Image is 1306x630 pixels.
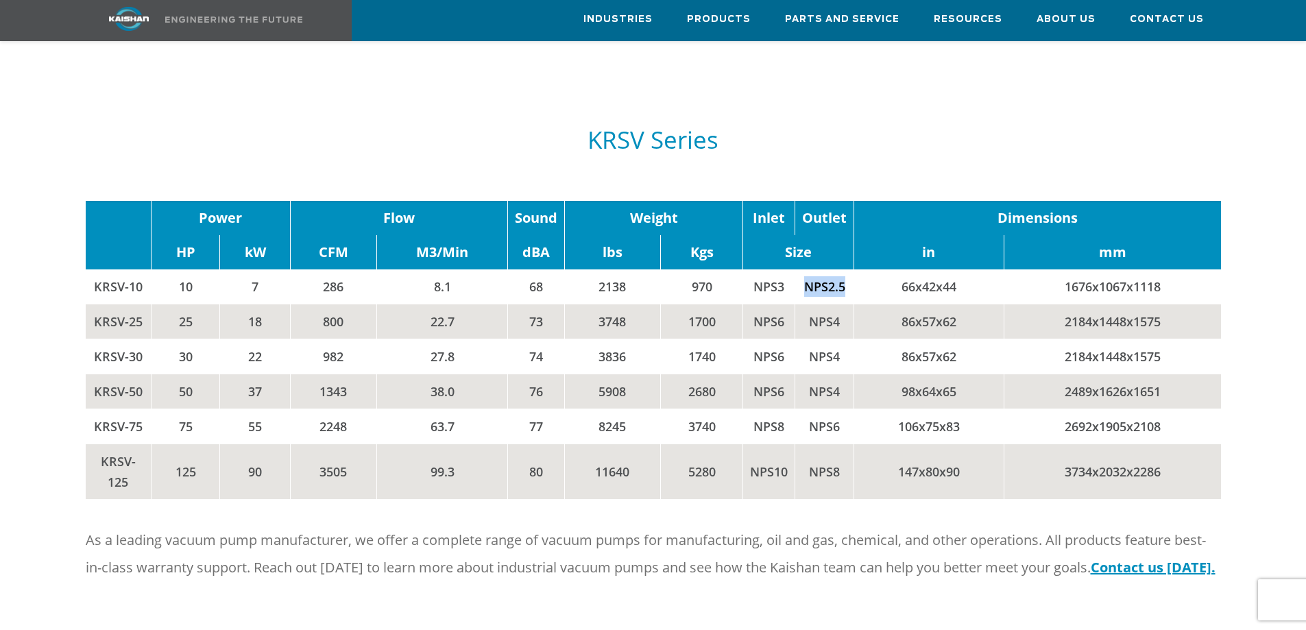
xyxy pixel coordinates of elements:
[660,235,742,269] td: Kgs
[854,269,1004,304] td: 66x42x44
[152,444,220,499] td: 125
[376,339,507,374] td: 27.8
[376,304,507,339] td: 22.7
[220,304,290,339] td: 18
[854,304,1004,339] td: 86x57x62
[152,235,220,269] td: HP
[220,374,290,409] td: 37
[660,374,742,409] td: 2680
[583,1,653,38] a: Industries
[508,304,565,339] td: 73
[565,269,661,304] td: 2138
[565,304,661,339] td: 3748
[854,339,1004,374] td: 86x57x62
[220,409,290,444] td: 55
[86,127,1221,153] h5: KRSV Series
[220,235,290,269] td: kW
[220,269,290,304] td: 7
[152,269,220,304] td: 10
[743,235,854,269] td: Size
[660,409,742,444] td: 3740
[565,409,661,444] td: 8245
[743,339,795,374] td: NPS6
[508,339,565,374] td: 74
[660,444,742,499] td: 5280
[77,7,180,31] img: kaishan logo
[934,12,1002,27] span: Resources
[86,339,152,374] td: KRSV-30
[376,374,507,409] td: 38.0
[743,269,795,304] td: NPS3
[785,1,899,38] a: Parts and Service
[290,409,376,444] td: 2248
[86,269,152,304] td: KRSV-10
[290,235,376,269] td: CFM
[165,16,302,23] img: Engineering the future
[1130,1,1204,38] a: Contact Us
[290,339,376,374] td: 982
[565,374,661,409] td: 5908
[86,409,152,444] td: KRSV-75
[660,304,742,339] td: 1700
[1004,374,1220,409] td: 2489x1626x1651
[795,409,854,444] td: NPS6
[508,235,565,269] td: dBA
[1004,339,1220,374] td: 2184x1448x1575
[86,304,152,339] td: KRSV-25
[508,409,565,444] td: 77
[1004,304,1220,339] td: 2184x1448x1575
[583,12,653,27] span: Industries
[934,1,1002,38] a: Resources
[743,201,795,235] td: Inlet
[660,339,742,374] td: 1740
[687,12,751,27] span: Products
[1130,12,1204,27] span: Contact Us
[1004,269,1220,304] td: 1676x1067x1118
[854,374,1004,409] td: 98x64x65
[854,235,1004,269] td: in
[376,409,507,444] td: 63.7
[152,339,220,374] td: 30
[785,12,899,27] span: Parts and Service
[1037,12,1096,27] span: About Us
[376,444,507,499] td: 99.3
[152,374,220,409] td: 50
[854,201,1221,235] td: Dimensions
[86,374,152,409] td: KRSV-50
[854,409,1004,444] td: 106x75x83
[508,374,565,409] td: 76
[1004,409,1220,444] td: 2692x1905x2108
[290,304,376,339] td: 800
[152,304,220,339] td: 25
[86,526,1221,581] p: As a leading vacuum pump manufacturer, we offer a complete range of vacuum pumps for manufacturin...
[795,339,854,374] td: NPS4
[376,269,507,304] td: 8.1
[743,444,795,499] td: NPS10
[290,444,376,499] td: 3505
[1037,1,1096,38] a: About Us
[1091,558,1216,577] a: Contact us [DATE].
[565,235,661,269] td: lbs
[565,339,661,374] td: 3836
[1004,235,1220,269] td: mm
[854,444,1004,499] td: 147x80x90
[290,201,507,235] td: Flow
[743,374,795,409] td: NPS6
[152,409,220,444] td: 75
[376,235,507,269] td: M3/Min
[290,269,376,304] td: 286
[508,444,565,499] td: 80
[795,201,854,235] td: Outlet
[565,444,661,499] td: 11640
[152,201,291,235] td: Power
[795,444,854,499] td: NPS8
[1004,444,1220,499] td: 3734x2032x2286
[220,339,290,374] td: 22
[86,444,152,499] td: KRSV-125
[795,304,854,339] td: NPS4
[508,269,565,304] td: 68
[565,201,743,235] td: Weight
[508,201,565,235] td: Sound
[743,304,795,339] td: NPS6
[290,374,376,409] td: 1343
